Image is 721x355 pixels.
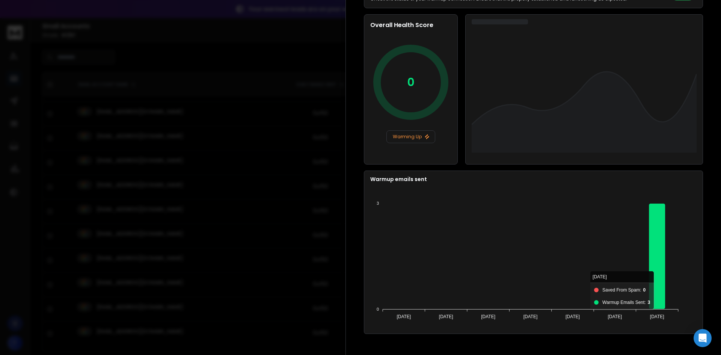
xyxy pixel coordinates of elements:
tspan: [DATE] [439,314,453,319]
p: 0 [407,76,415,89]
p: Warmup emails sent [370,175,697,183]
tspan: [DATE] [566,314,580,319]
div: Open Intercom Messenger [694,329,712,347]
tspan: 0 [377,307,379,311]
p: Warming Up [390,134,432,140]
tspan: [DATE] [650,314,664,319]
tspan: [DATE] [481,314,495,319]
h2: Overall Health Score [370,21,451,30]
tspan: [DATE] [523,314,538,319]
tspan: [DATE] [397,314,411,319]
tspan: [DATE] [608,314,622,319]
tspan: 3 [377,201,379,205]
